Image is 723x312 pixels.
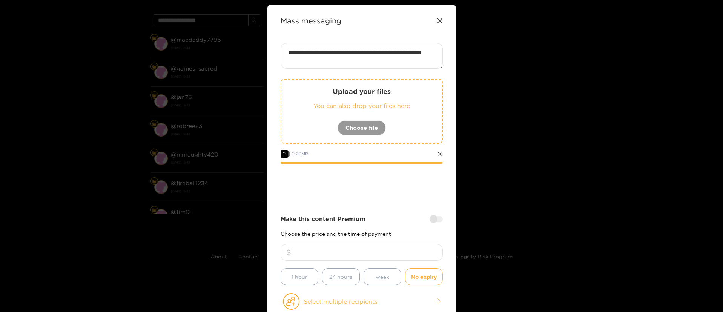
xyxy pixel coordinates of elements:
[292,272,307,281] span: 1 hour
[281,293,443,310] button: Select multiple recipients
[296,101,427,110] p: You can also drop your files here
[329,272,352,281] span: 24 hours
[292,151,309,156] span: 2.26 MB
[338,120,386,135] button: Choose file
[376,272,389,281] span: week
[411,272,437,281] span: No expiry
[281,150,288,158] span: 2
[405,268,443,285] button: No expiry
[281,268,318,285] button: 1 hour
[281,215,365,223] strong: Make this content Premium
[364,268,401,285] button: week
[281,231,443,237] p: Choose the price and the time of payment
[281,16,341,25] strong: Mass messaging
[322,268,360,285] button: 24 hours
[296,87,427,96] p: Upload your files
